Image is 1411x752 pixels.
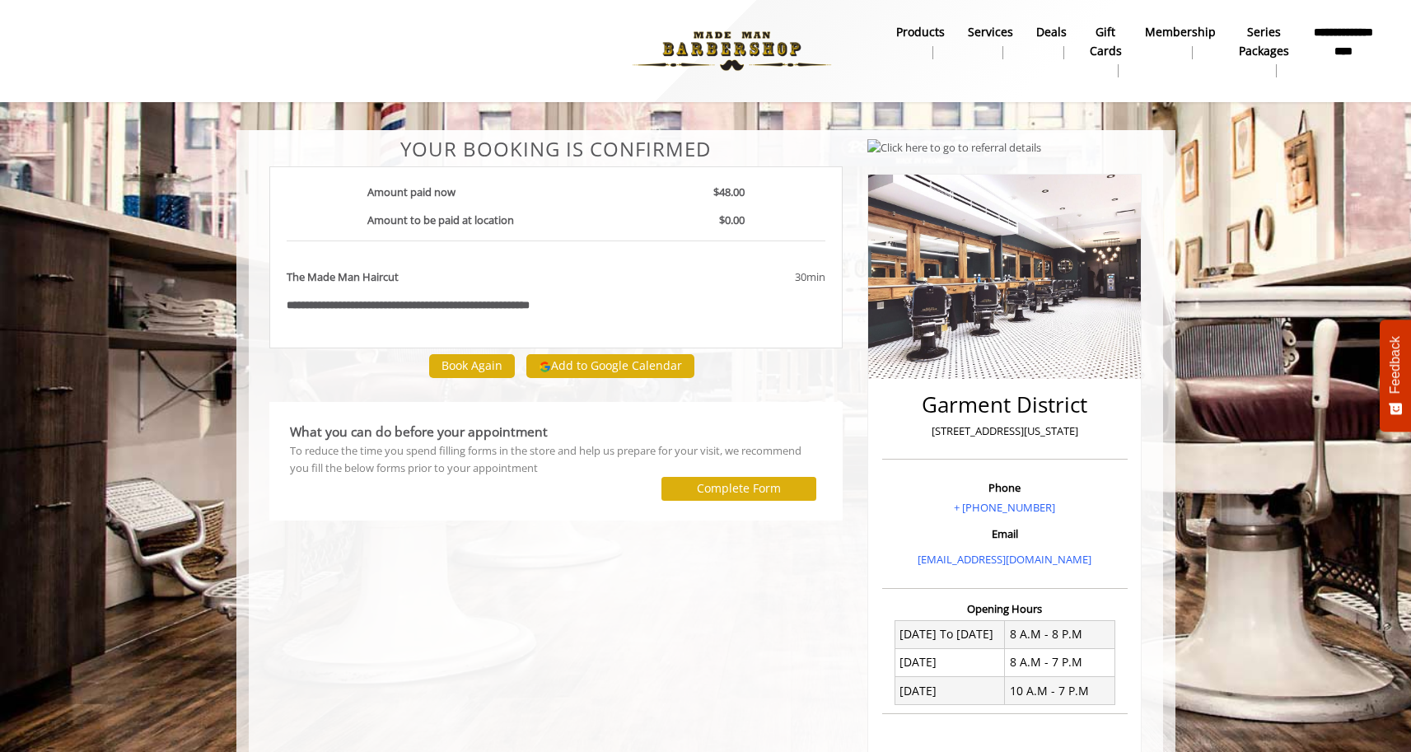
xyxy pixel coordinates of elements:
h3: Phone [886,482,1124,493]
button: Complete Form [661,477,816,501]
label: Complete Form [697,482,781,495]
td: 8 A.M - 7 P.M [1005,649,1115,677]
a: [EMAIL_ADDRESS][DOMAIN_NAME] [918,552,1091,567]
a: + [PHONE_NUMBER] [954,500,1055,515]
img: Made Man Barbershop logo [619,6,845,96]
button: Add to Google Calendar [526,354,694,379]
center: Your Booking is confirmed [269,138,843,160]
td: 8 A.M - 8 P.M [1005,621,1115,649]
h2: Garment District [886,393,1124,417]
a: Gift cardsgift cards [1078,21,1133,82]
b: gift cards [1090,23,1122,60]
b: Membership [1145,23,1216,41]
h3: Email [886,528,1124,539]
h3: Opening Hours [882,603,1128,614]
b: Series packages [1239,23,1289,60]
b: Deals [1036,23,1067,41]
button: Book Again [429,354,515,378]
p: [STREET_ADDRESS][US_STATE] [886,423,1124,440]
b: The Made Man Haircut [287,269,399,286]
b: What you can do before your appointment [290,423,548,441]
div: To reduce the time you spend filling forms in the store and help us prepare for your visit, we re... [290,442,823,477]
a: ServicesServices [956,21,1025,63]
td: [DATE] [895,677,1005,705]
b: Amount paid now [367,184,456,199]
a: DealsDeals [1025,21,1078,63]
button: Feedback - Show survey [1380,320,1411,432]
div: 30min [662,269,825,286]
td: [DATE] [895,649,1005,677]
img: Click here to go to referral details [867,139,1041,156]
b: products [896,23,945,41]
b: Services [968,23,1013,41]
b: $48.00 [713,184,745,199]
span: Feedback [1388,336,1403,394]
a: MembershipMembership [1133,21,1227,63]
b: $0.00 [719,213,745,227]
a: Productsproducts [885,21,956,63]
a: Series packagesSeries packages [1227,21,1301,82]
td: [DATE] To [DATE] [895,621,1005,649]
b: Amount to be paid at location [367,213,514,227]
td: 10 A.M - 7 P.M [1005,677,1115,705]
